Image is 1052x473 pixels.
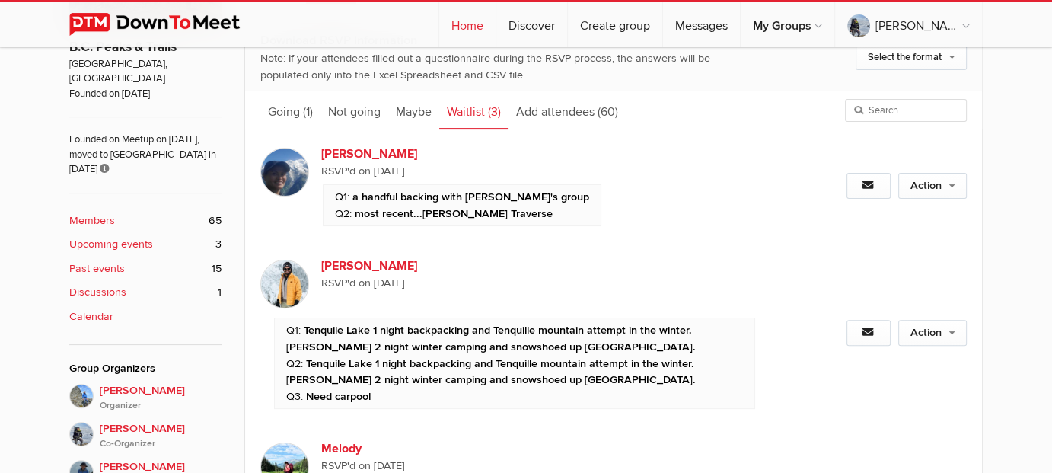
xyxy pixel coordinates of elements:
[286,324,301,337] span: Specific multi day snowshoe &amp; backpacking experience please?
[898,173,967,199] a: Action
[100,399,222,413] i: Organizer
[335,207,352,220] span: Winter camping experience?
[69,360,222,377] div: Group Organizers
[260,91,320,129] a: Going (1)
[335,190,349,203] span: Specific multi day snowshoe &amp; backpacking experience please?
[260,148,309,197] img: Luisa Trotter
[218,284,222,301] span: 1
[69,284,222,301] a: Discussions 1
[260,50,755,83] div: Note: If your attendees filled out a questionnaire during the RSVP process, the answers will be p...
[352,190,589,203] span: a handful backing with [PERSON_NAME]'s group
[374,165,405,177] i: [DATE]
[69,87,222,101] span: Founded on [DATE]
[845,99,967,122] input: Search
[69,260,125,277] b: Past events
[69,213,222,229] a: Members 65
[303,104,313,120] span: (1)
[69,213,115,229] b: Members
[69,117,222,177] span: Founded on Meetup on [DATE], moved to [GEOGRAPHIC_DATA] in [DATE]
[286,390,303,403] span: How many could you transport with gear?
[741,2,834,47] a: My Groups
[69,308,222,325] a: Calendar
[69,236,222,253] a: Upcoming events 3
[69,308,113,325] b: Calendar
[69,236,153,253] b: Upcoming events
[286,357,696,387] span: Tenquile Lake 1 night backpacking and Tenquille mountain attempt in the winter. [PERSON_NAME] 2 n...
[439,2,496,47] a: Home
[215,236,222,253] span: 3
[212,260,222,277] span: 15
[69,57,222,87] span: [GEOGRAPHIC_DATA], [GEOGRAPHIC_DATA]
[320,91,388,129] a: Not going
[321,439,582,458] a: Melody
[321,257,582,275] a: [PERSON_NAME]
[260,260,309,308] img: Tauseef
[898,320,967,346] a: Action
[209,213,222,229] span: 65
[100,437,222,451] i: Co-Organizer
[69,422,94,446] img: Wade H
[508,91,626,129] a: Add attendees (60)
[856,44,967,70] a: Select the format
[321,145,582,163] a: [PERSON_NAME]
[69,413,222,451] a: [PERSON_NAME]Co-Organizer
[69,260,222,277] a: Past events 15
[374,459,405,472] i: [DATE]
[374,276,405,289] i: [DATE]
[306,390,371,403] span: Need carpool
[488,104,501,120] span: (3)
[69,13,263,36] img: DownToMeet
[69,284,126,301] b: Discussions
[100,382,222,413] span: [PERSON_NAME]
[439,91,508,129] a: Waitlist (3)
[286,324,696,353] span: Tenquile Lake 1 night backpacking and Tenquille mountain attempt in the winter. [PERSON_NAME] 2 n...
[321,275,755,292] span: RSVP'd on
[496,2,567,47] a: Discover
[388,91,439,129] a: Maybe
[69,384,94,408] img: Andrew
[355,207,553,220] span: most recent...[PERSON_NAME] Traverse
[835,2,982,47] a: [PERSON_NAME]
[568,2,662,47] a: Create group
[286,357,303,370] span: Winter camping experience?
[598,104,618,120] span: (60)
[100,420,222,451] span: [PERSON_NAME]
[663,2,740,47] a: Messages
[321,163,755,180] span: RSVP'd on
[69,384,222,413] a: [PERSON_NAME]Organizer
